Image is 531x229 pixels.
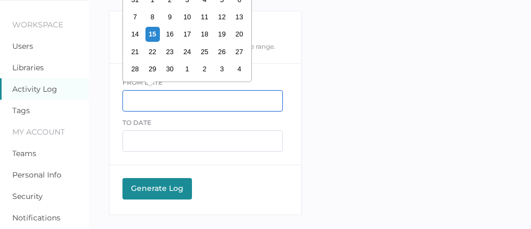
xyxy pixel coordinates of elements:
[12,84,57,94] a: Activity Log
[197,45,211,59] div: Choose Thursday, September 25th, 2025
[197,10,211,24] div: Choose Thursday, September 11th, 2025
[214,10,229,24] div: Choose Friday, September 12th, 2025
[232,27,246,41] div: Choose Saturday, September 20th, 2025
[180,27,194,41] div: Choose Wednesday, September 17th, 2025
[12,41,33,51] a: Users
[12,106,30,115] a: Tags
[128,27,142,41] div: Choose Sunday, September 14th, 2025
[122,119,151,127] span: TO DATE
[180,62,194,76] div: Choose Wednesday, October 1st, 2025
[128,183,187,193] div: Generate Log
[232,62,246,76] div: Choose Saturday, October 4th, 2025
[122,178,192,200] button: Generate Log
[12,149,36,158] a: Teams
[145,62,159,76] div: Choose Monday, September 29th, 2025
[162,45,176,59] div: Choose Tuesday, September 23rd, 2025
[232,45,246,59] div: Choose Saturday, September 27th, 2025
[145,27,159,41] div: Choose Monday, September 15th, 2025
[162,10,176,24] div: Choose Tuesday, September 9th, 2025
[214,45,229,59] div: Choose Friday, September 26th, 2025
[128,62,142,76] div: Choose Sunday, September 28th, 2025
[12,63,44,72] a: Libraries
[180,45,194,59] div: Choose Wednesday, September 24th, 2025
[197,27,211,41] div: Choose Thursday, September 18th, 2025
[214,62,229,76] div: Choose Friday, October 3rd, 2025
[232,10,246,24] div: Choose Saturday, September 13th, 2025
[128,45,142,59] div: Choose Sunday, September 21st, 2025
[12,191,43,201] a: Security
[12,213,60,223] a: Notifications
[180,10,194,24] div: Choose Wednesday, September 10th, 2025
[214,27,229,41] div: Choose Friday, September 19th, 2025
[197,62,211,76] div: Choose Thursday, October 2nd, 2025
[128,10,142,24] div: Choose Sunday, September 7th, 2025
[162,62,176,76] div: Choose Tuesday, September 30th, 2025
[145,45,159,59] div: Choose Monday, September 22nd, 2025
[12,170,61,180] a: Personal Info
[162,27,176,41] div: Choose Tuesday, September 16th, 2025
[145,10,159,24] div: Choose Monday, September 8th, 2025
